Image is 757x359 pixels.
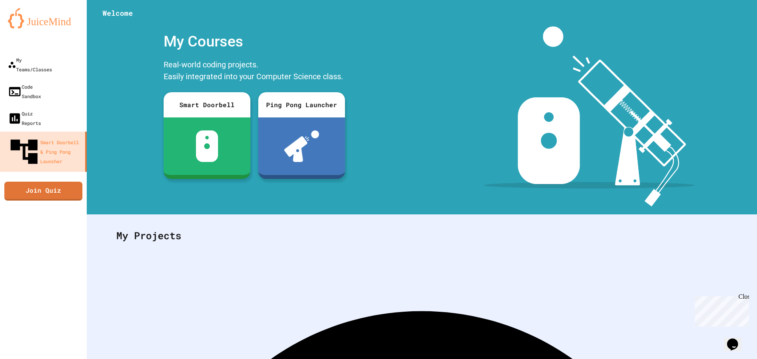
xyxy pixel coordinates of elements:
[8,55,52,74] div: My Teams/Classes
[108,220,735,251] div: My Projects
[724,327,749,351] iframe: chat widget
[4,182,82,201] a: Join Quiz
[196,130,218,162] img: sdb-white.svg
[8,109,41,128] div: Quiz Reports
[692,293,749,327] iframe: chat widget
[160,26,349,57] div: My Courses
[258,92,345,117] div: Ping Pong Launcher
[164,92,250,117] div: Smart Doorbell
[484,26,695,206] img: banner-image-my-projects.png
[3,3,54,50] div: Chat with us now!Close
[284,130,319,162] img: ppl-with-ball.png
[160,57,349,86] div: Real-world coding projects. Easily integrated into your Computer Science class.
[8,8,79,28] img: logo-orange.svg
[8,82,41,101] div: Code Sandbox
[8,136,82,168] div: Smart Doorbell & Ping Pong Launcher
